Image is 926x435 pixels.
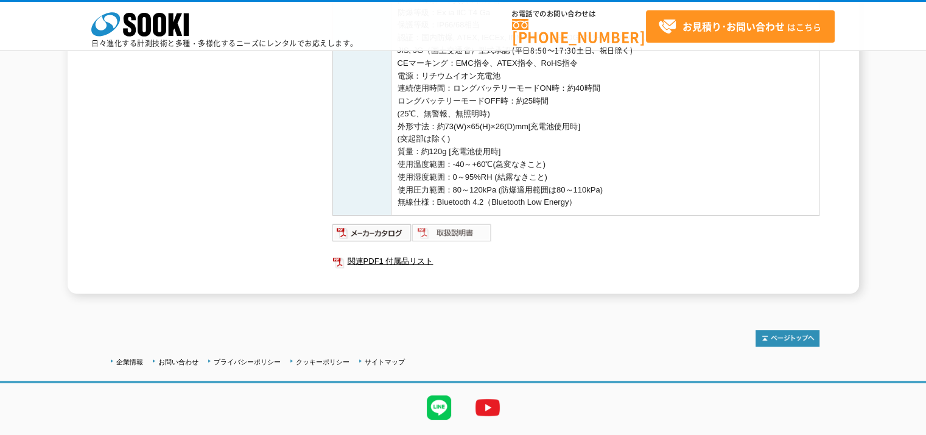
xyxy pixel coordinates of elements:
img: LINE [415,383,463,432]
a: お問い合わせ [158,358,198,366]
a: [PHONE_NUMBER] [512,19,646,44]
a: メーカーカタログ [332,231,412,240]
img: 取扱説明書 [412,223,492,242]
a: プライバシーポリシー [214,358,281,366]
img: トップページへ [756,330,819,347]
a: サイトマップ [365,358,405,366]
span: 8:50 [530,45,547,56]
img: YouTube [463,383,512,432]
strong: お見積り･お問い合わせ [682,19,785,34]
span: 17:30 [555,45,577,56]
a: 関連PDF1 付属品リスト [332,253,819,269]
p: 日々進化する計測技術と多種・多様化するニーズにレンタルでお応えします。 [91,40,358,47]
img: メーカーカタログ [332,223,412,242]
a: 取扱説明書 [412,231,492,240]
span: (平日 ～ 土日、祝日除く) [512,45,633,56]
a: 企業情報 [116,358,143,366]
span: はこちら [658,18,821,36]
a: クッキーポリシー [296,358,349,366]
a: お見積り･お問い合わせはこちら [646,10,835,43]
span: お電話でのお問い合わせは [512,10,646,18]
